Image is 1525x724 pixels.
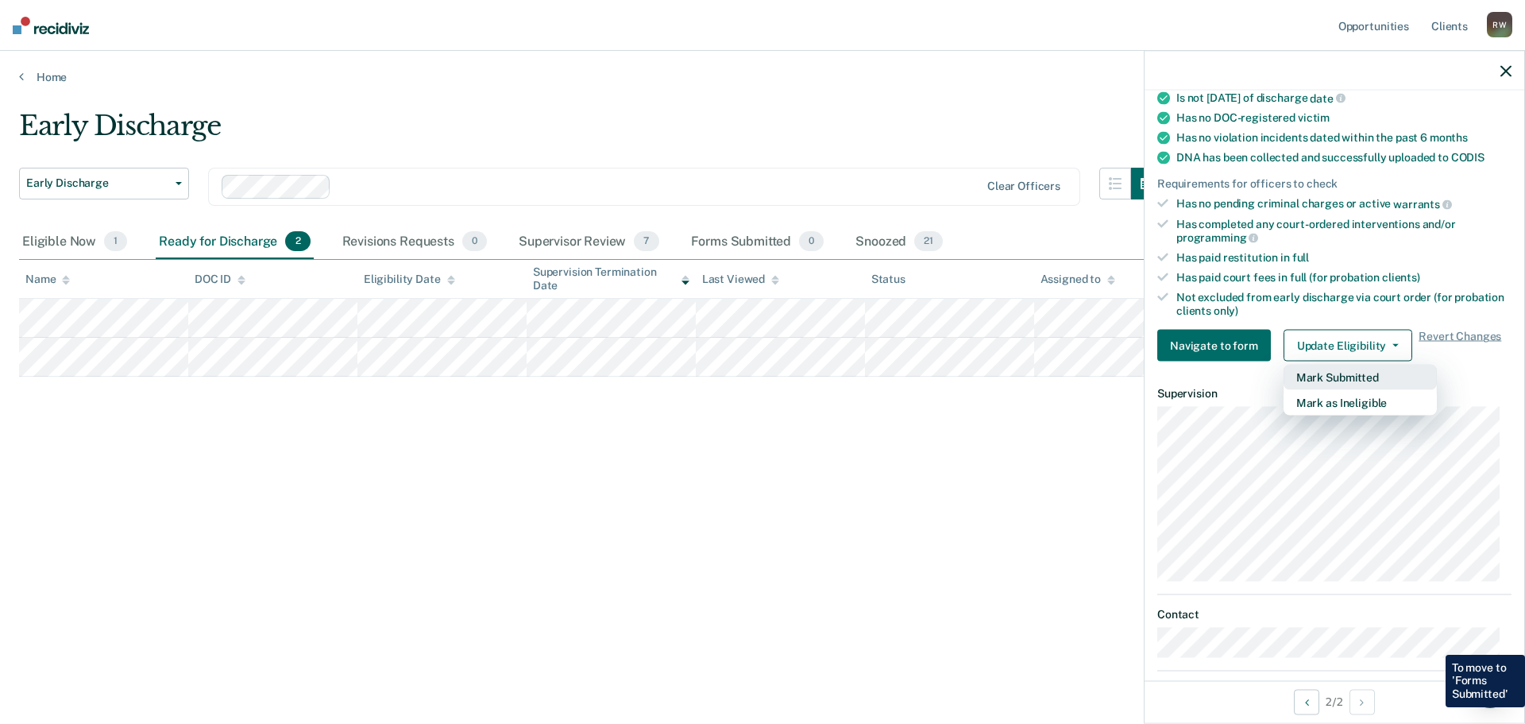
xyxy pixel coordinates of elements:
[1176,231,1258,244] span: programming
[1176,91,1511,105] div: Is not [DATE] of discharge
[285,231,310,252] span: 2
[1284,365,1437,390] button: Mark Submitted
[1157,387,1511,401] dt: Supervision
[852,225,946,260] div: Snoozed
[515,225,662,260] div: Supervisor Review
[26,176,169,190] span: Early Discharge
[364,273,455,286] div: Eligibility Date
[1487,12,1512,37] div: R W
[799,231,824,252] span: 0
[1471,670,1509,708] div: Open Intercom Messenger
[339,225,490,260] div: Revisions Requests
[1294,689,1319,714] button: Previous Opportunity
[1157,177,1511,191] div: Requirements for officers to check
[195,273,245,286] div: DOC ID
[1176,111,1511,125] div: Has no DOC-registered
[462,231,487,252] span: 0
[1176,151,1511,165] div: DNA has been collected and successfully uploaded to
[1176,270,1511,284] div: Has paid court fees in full (for probation
[688,225,828,260] div: Forms Submitted
[1349,689,1375,714] button: Next Opportunity
[104,231,127,252] span: 1
[19,225,130,260] div: Eligible Now
[987,180,1060,193] div: Clear officers
[1292,251,1309,264] span: full
[1040,273,1115,286] div: Assigned to
[1157,330,1277,362] a: Navigate to form link
[871,273,905,286] div: Status
[1176,217,1511,244] div: Has completed any court-ordered interventions and/or
[1176,197,1511,211] div: Has no pending criminal charges or active
[1284,390,1437,416] button: Mark as Ineligible
[1430,131,1468,144] span: months
[1451,151,1484,164] span: CODIS
[1157,330,1271,362] button: Navigate to form
[13,17,89,34] img: Recidiviz
[914,231,943,252] span: 21
[1176,290,1511,317] div: Not excluded from early discharge via court order (for probation clients
[1176,251,1511,265] div: Has paid restitution in
[156,225,313,260] div: Ready for Discharge
[1393,197,1452,210] span: warrants
[1419,330,1501,362] span: Revert Changes
[1310,91,1345,104] span: date
[19,110,1163,155] div: Early Discharge
[19,70,1506,84] a: Home
[1157,607,1511,621] dt: Contact
[1284,330,1412,362] button: Update Eligibility
[25,273,70,286] div: Name
[702,273,779,286] div: Last Viewed
[1176,131,1511,145] div: Has no violation incidents dated within the past 6
[1382,270,1420,283] span: clients)
[1298,111,1330,124] span: victim
[1214,304,1238,316] span: only)
[634,231,658,252] span: 7
[1145,680,1524,722] div: 2 / 2
[533,265,689,292] div: Supervision Termination Date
